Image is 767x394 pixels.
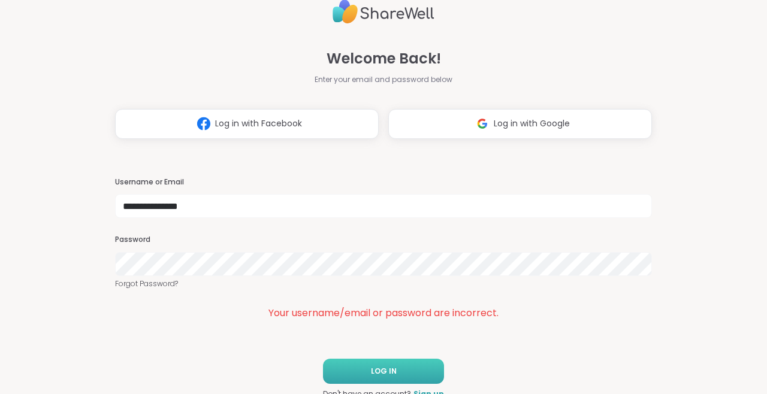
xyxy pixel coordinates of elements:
[315,74,452,85] span: Enter your email and password below
[215,117,302,130] span: Log in with Facebook
[327,48,441,69] span: Welcome Back!
[192,113,215,135] img: ShareWell Logomark
[371,366,397,377] span: LOG IN
[115,109,379,139] button: Log in with Facebook
[115,177,652,187] h3: Username or Email
[323,359,444,384] button: LOG IN
[388,109,652,139] button: Log in with Google
[494,117,570,130] span: Log in with Google
[115,278,652,289] a: Forgot Password?
[115,235,652,245] h3: Password
[115,306,652,320] div: Your username/email or password are incorrect.
[471,113,494,135] img: ShareWell Logomark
